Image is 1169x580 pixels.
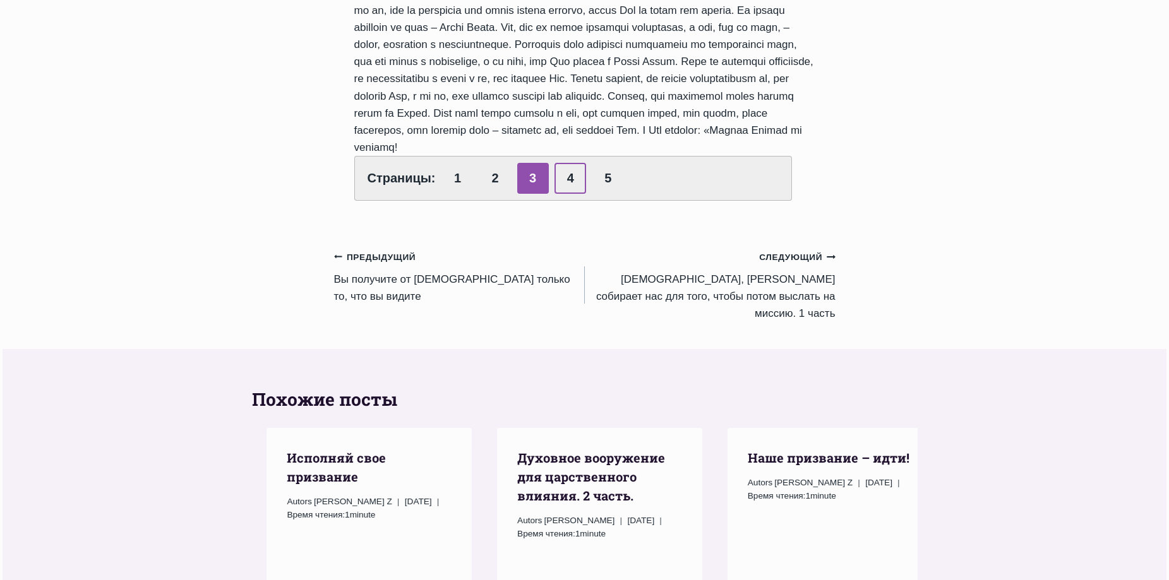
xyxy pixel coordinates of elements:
[405,495,432,509] time: [DATE]
[748,491,806,500] span: Время чтения:
[774,478,853,487] span: [PERSON_NAME] Z
[334,248,836,322] nav: Записи
[334,248,585,305] a: ПредыдущийВы получите от [DEMOGRAPHIC_DATA] только то, что вы видите
[592,163,624,194] a: 5
[748,476,772,490] span: Autors
[810,491,836,500] span: minute
[287,510,345,519] span: Время чтения:
[627,514,654,528] time: [DATE]
[517,449,665,504] a: Духовное вооружение для царственного влияния. 2 часть.
[517,529,575,538] span: Время чтения:
[350,510,376,519] span: minute
[354,156,793,201] div: Страницы:
[252,386,918,413] h2: Похожие посты
[479,163,511,194] a: 2
[287,508,375,522] span: 1
[314,497,392,506] span: [PERSON_NAME] Z
[442,163,474,194] a: 1
[748,449,909,466] a: Наше призвание – идти!
[585,248,836,322] a: Следующий[DEMOGRAPHIC_DATA], [PERSON_NAME] собирает нас для того, чтобы потом выслать на миссию. ...
[580,529,606,538] span: minute
[544,516,615,525] span: [PERSON_NAME]
[517,527,606,541] span: 1
[555,163,586,194] a: 4
[748,489,836,503] span: 1
[287,449,386,485] a: Исполняй свое призвание
[759,251,835,264] small: Следующий
[517,514,542,528] span: Autors
[334,251,416,264] small: Предыдущий
[517,163,549,194] span: 3
[287,495,311,509] span: Autors
[865,476,892,490] time: [DATE]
